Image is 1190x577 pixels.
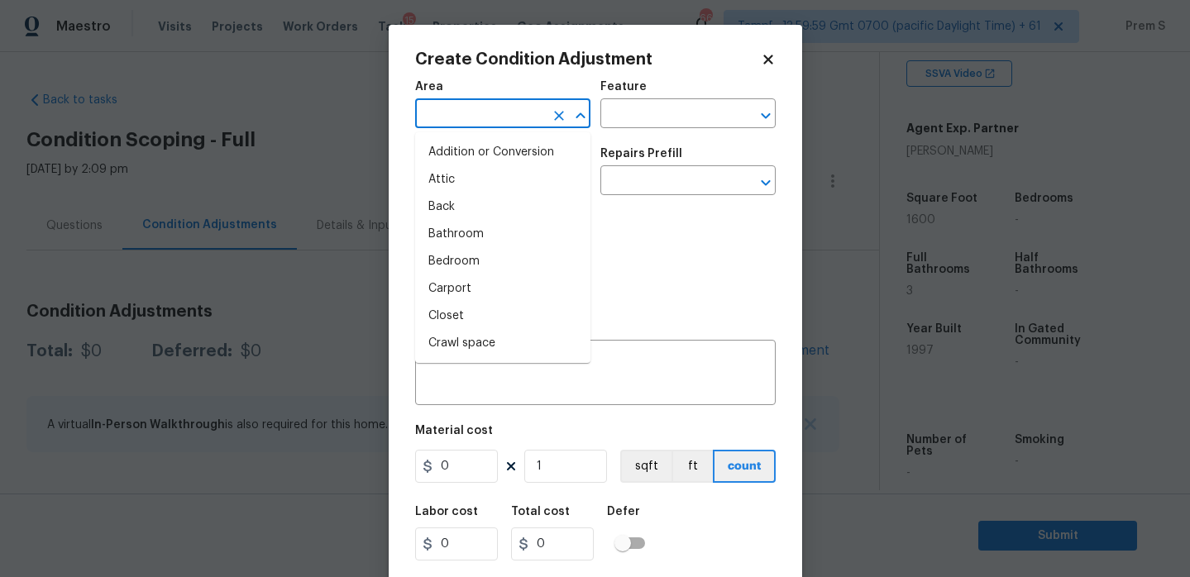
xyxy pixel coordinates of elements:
[569,104,592,127] button: Close
[415,221,590,248] li: Bathroom
[415,248,590,275] li: Bedroom
[600,81,647,93] h5: Feature
[415,506,478,517] h5: Labor cost
[415,357,590,384] li: Deal breakers
[415,193,590,221] li: Back
[547,104,571,127] button: Clear
[607,506,640,517] h5: Defer
[415,330,590,357] li: Crawl space
[620,450,671,483] button: sqft
[511,506,570,517] h5: Total cost
[713,450,776,483] button: count
[415,166,590,193] li: Attic
[754,171,777,194] button: Open
[600,148,682,160] h5: Repairs Prefill
[415,81,443,93] h5: Area
[671,450,713,483] button: ft
[415,425,493,436] h5: Material cost
[754,104,777,127] button: Open
[415,139,590,166] li: Addition or Conversion
[415,303,590,330] li: Closet
[415,51,761,68] h2: Create Condition Adjustment
[415,275,590,303] li: Carport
